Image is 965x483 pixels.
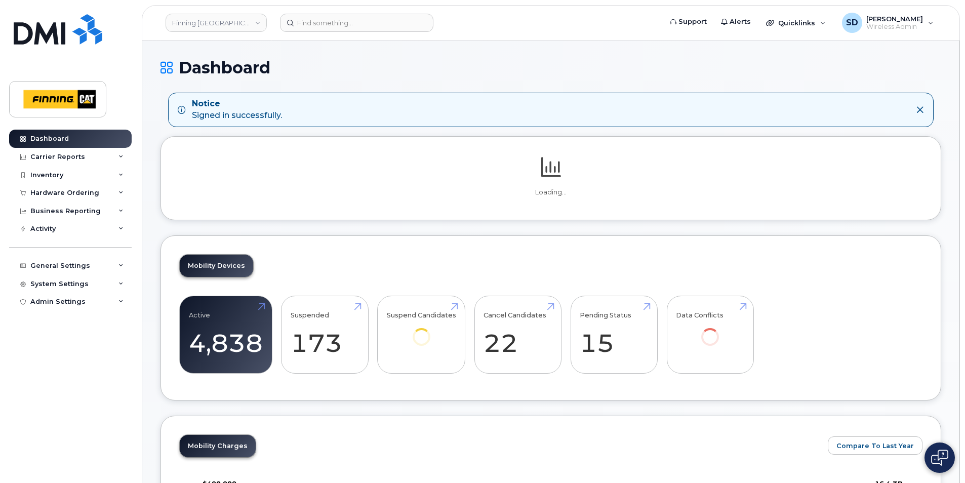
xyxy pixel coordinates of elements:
a: Suspended 173 [291,301,359,368]
a: Data Conflicts [676,301,744,359]
a: Pending Status 15 [580,301,648,368]
div: Signed in successfully. [192,98,282,122]
a: Suspend Candidates [387,301,456,359]
a: Mobility Devices [180,255,253,277]
h1: Dashboard [160,59,941,76]
a: Active 4,838 [189,301,263,368]
p: Loading... [179,188,922,197]
strong: Notice [192,98,282,110]
img: Open chat [931,450,948,466]
span: Compare To Last Year [836,441,914,451]
a: Cancel Candidates 22 [484,301,552,368]
a: Mobility Charges [180,435,256,457]
button: Compare To Last Year [828,436,922,455]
